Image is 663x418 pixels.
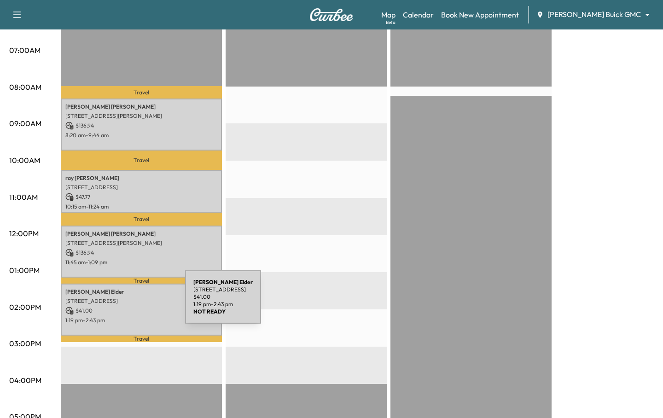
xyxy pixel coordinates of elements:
[65,288,217,296] p: [PERSON_NAME] Elder
[441,9,519,20] a: Book New Appointment
[193,308,226,315] b: NOT READY
[65,230,217,238] p: [PERSON_NAME] [PERSON_NAME]
[65,193,217,201] p: $ 47.77
[65,112,217,120] p: [STREET_ADDRESS][PERSON_NAME]
[9,375,41,386] p: 04:00PM
[65,307,217,315] p: $ 41.00
[193,286,253,293] p: [STREET_ADDRESS]
[61,336,222,342] p: Travel
[9,45,41,56] p: 07:00AM
[193,293,253,301] p: $ 41.00
[193,279,253,285] b: [PERSON_NAME] Elder
[9,118,41,129] p: 09:00AM
[61,278,222,284] p: Travel
[309,8,354,21] img: Curbee Logo
[65,317,217,324] p: 1:19 pm - 2:43 pm
[547,9,641,20] span: [PERSON_NAME] Buick GMC
[65,249,217,257] p: $ 136.94
[9,81,41,93] p: 08:00AM
[65,103,217,110] p: [PERSON_NAME] [PERSON_NAME]
[9,228,39,239] p: 12:00PM
[65,122,217,130] p: $ 136.94
[403,9,434,20] a: Calendar
[65,132,217,139] p: 8:20 am - 9:44 am
[9,155,40,166] p: 10:00AM
[9,265,40,276] p: 01:00PM
[193,301,253,308] p: 1:19 pm - 2:43 pm
[9,192,38,203] p: 11:00AM
[386,19,395,26] div: Beta
[65,174,217,182] p: ray [PERSON_NAME]
[9,338,41,349] p: 03:00PM
[65,259,217,266] p: 11:45 am - 1:09 pm
[61,86,222,99] p: Travel
[381,9,395,20] a: MapBeta
[9,302,41,313] p: 02:00PM
[65,203,217,210] p: 10:15 am - 11:24 am
[65,184,217,191] p: [STREET_ADDRESS]
[61,213,222,226] p: Travel
[65,239,217,247] p: [STREET_ADDRESS][PERSON_NAME]
[61,151,222,170] p: Travel
[65,297,217,305] p: [STREET_ADDRESS]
